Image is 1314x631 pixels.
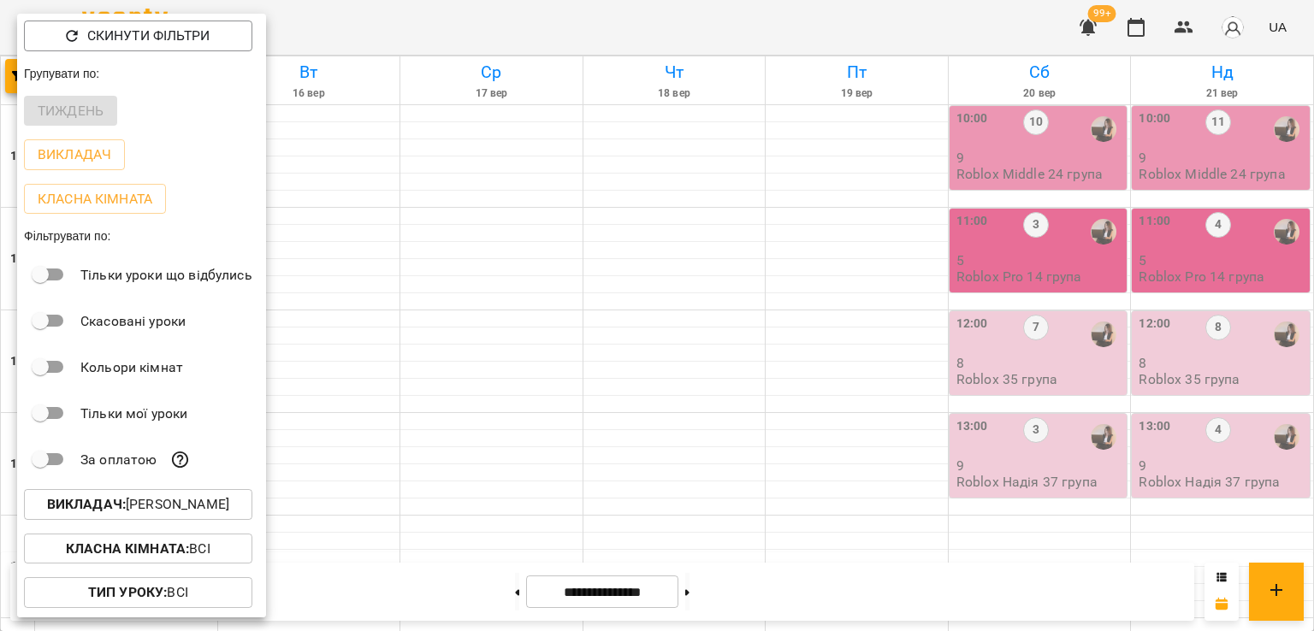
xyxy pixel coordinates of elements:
button: Викладач:[PERSON_NAME] [24,489,252,520]
p: Тільки уроки що відбулись [80,265,252,286]
button: Викладач [24,139,125,170]
button: Тип Уроку:Всі [24,577,252,608]
p: Всі [66,539,210,559]
div: Фільтрувати по: [17,221,266,251]
p: Класна кімната [38,189,152,209]
p: Тільки мої уроки [80,404,187,424]
b: Класна кімната : [66,540,189,557]
button: Класна кімната:Всі [24,534,252,564]
p: Скасовані уроки [80,311,186,332]
p: [PERSON_NAME] [47,494,229,515]
p: За оплатою [80,450,157,470]
p: Кольори кімнат [80,357,183,378]
b: Тип Уроку : [88,584,167,600]
button: Скинути фільтри [24,21,252,51]
p: Скинути фільтри [87,26,210,46]
button: Класна кімната [24,184,166,215]
b: Викладач : [47,496,126,512]
p: Всі [88,582,188,603]
div: Групувати по: [17,58,266,89]
p: Викладач [38,144,111,165]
